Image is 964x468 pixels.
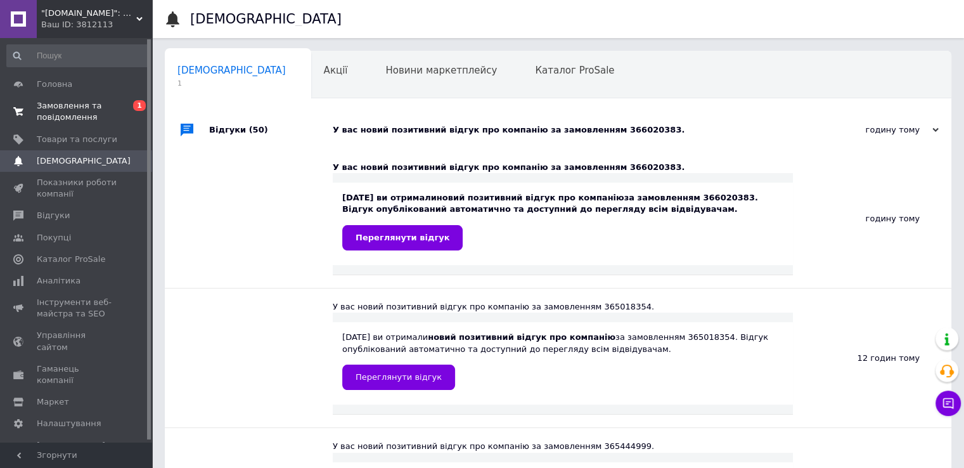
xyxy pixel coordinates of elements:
[333,124,812,136] div: У вас новий позитивний відгук про компанію за замовленням 366020383.
[535,65,614,76] span: Каталог ProSale
[37,275,80,287] span: Аналітика
[37,363,117,386] span: Гаманець компанії
[333,162,793,173] div: У вас новий позитивний відгук про компанію за замовленням 366020383.
[37,134,117,145] span: Товари та послуги
[935,391,961,416] button: Чат з покупцем
[793,149,951,288] div: годину тому
[333,301,793,313] div: У вас новий позитивний відгук про компанію за замовленням 365018354.
[37,418,101,429] span: Налаштування
[437,193,624,202] b: новий позитивний відгук про компанію
[37,210,70,221] span: Відгуки
[342,225,463,250] a: Переглянути відгук
[177,79,286,88] span: 1
[6,44,150,67] input: Пошук
[177,65,286,76] span: [DEMOGRAPHIC_DATA]
[333,441,793,452] div: У вас новий позитивний відгук про компанію за замовленням 365444999.
[356,233,449,242] span: Переглянути відгук
[209,111,333,149] div: Відгуки
[249,125,268,134] span: (50)
[37,297,117,320] span: Інструменти веб-майстра та SEO
[41,8,136,19] span: "Agro-lider.com.ua": Ваш провідник у світі садівництва та городництва!
[190,11,342,27] h1: [DEMOGRAPHIC_DATA]
[812,124,939,136] div: годину тому
[356,372,442,382] span: Переглянути відгук
[342,192,783,250] div: [DATE] ви отримали за замовленням 366020383. Відгук опублікований автоматично та доступний до пер...
[37,396,69,408] span: Маркет
[324,65,348,76] span: Акції
[37,155,131,167] span: [DEMOGRAPHIC_DATA]
[133,100,146,111] span: 1
[37,254,105,265] span: Каталог ProSale
[385,65,497,76] span: Новини маркетплейсу
[793,289,951,427] div: 12 годин тому
[37,79,72,90] span: Головна
[37,100,117,123] span: Замовлення та повідомлення
[41,19,152,30] div: Ваш ID: 3812113
[428,332,615,342] b: новий позитивний відгук про компанію
[37,232,71,244] span: Покупці
[342,332,783,389] div: [DATE] ви отримали за замовленням 365018354. Відгук опублікований автоматично та доступний до пер...
[37,177,117,200] span: Показники роботи компанії
[342,365,455,390] a: Переглянути відгук
[37,330,117,353] span: Управління сайтом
